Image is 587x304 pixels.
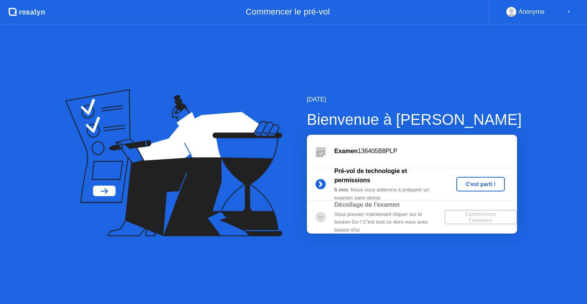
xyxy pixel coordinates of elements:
[334,168,407,183] b: Pré-vol de technologie et permissions
[334,148,358,154] b: Examen
[456,177,505,191] button: C'est parti !
[334,186,444,202] div: : Nous vous aiderons à préparer un examen sans stress
[307,108,522,131] div: Bienvenue à [PERSON_NAME]
[567,7,571,17] div: ▼
[459,181,502,187] div: C'est parti !
[448,211,514,223] div: Commencer l'examen
[334,211,444,234] div: Vous pouvez maintenant cliquer sur le bouton Go ! C'est tout ce dont vous avez besoin d'ici
[307,95,522,104] div: [DATE]
[334,147,517,156] div: 136405B8PLP
[519,7,545,17] div: Anonyme
[444,210,517,224] button: Commencer l'examen
[334,201,400,208] b: Décollage de l'examen
[334,187,348,193] b: 5 min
